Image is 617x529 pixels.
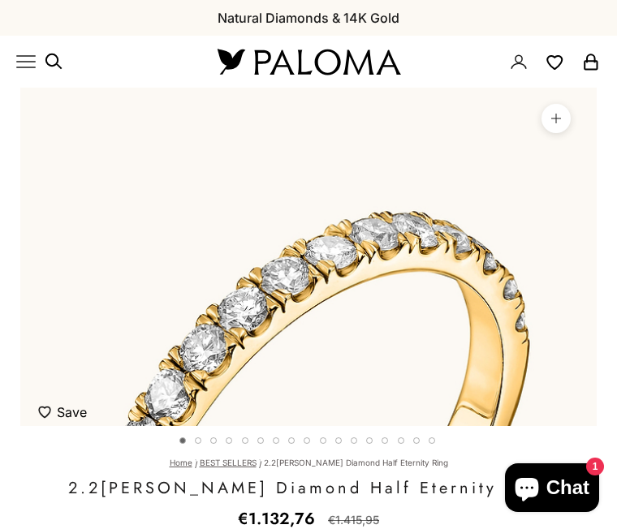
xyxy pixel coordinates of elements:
[264,458,448,467] span: 2.2[PERSON_NAME] Diamond Half Eternity Ring
[509,36,601,88] nav: Secondary navigation
[500,463,604,516] inbox-online-store-chat: Shopify online store chat
[46,476,571,501] h1: 2.2[PERSON_NAME] Diamond Half Eternity Ring
[38,403,57,418] img: wishlist
[200,458,257,467] a: BEST SELLERS
[218,7,399,28] p: Natural Diamonds & 14K Gold
[46,458,571,468] nav: breadcrumbs
[38,403,87,422] button: Save
[170,458,192,467] a: Home
[16,52,179,71] nav: Primary navigation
